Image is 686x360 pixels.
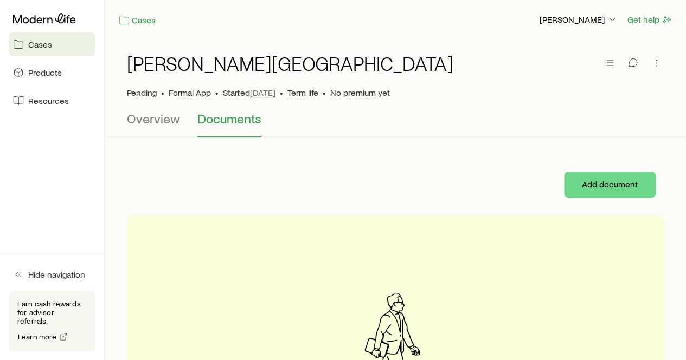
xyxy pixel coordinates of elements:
[9,89,95,113] a: Resources
[28,67,62,78] span: Products
[223,87,275,98] p: Started
[127,111,180,126] span: Overview
[540,14,618,25] p: [PERSON_NAME]
[17,299,87,325] p: Earn cash rewards for advisor referrals.
[127,53,453,74] h1: [PERSON_NAME][GEOGRAPHIC_DATA]
[215,87,219,98] span: •
[9,291,95,351] div: Earn cash rewards for advisor referrals.Learn more
[539,14,618,27] button: [PERSON_NAME]
[197,111,261,126] span: Documents
[169,87,211,98] span: Formal App
[287,87,318,98] span: Term life
[9,32,95,56] a: Cases
[161,87,164,98] span: •
[627,14,673,26] button: Get help
[28,95,69,106] span: Resources
[280,87,283,98] span: •
[9,263,95,286] button: Hide navigation
[28,269,85,280] span: Hide navigation
[18,333,57,341] span: Learn more
[127,111,664,137] div: Case details tabs
[28,39,52,50] span: Cases
[118,14,156,27] a: Cases
[9,61,95,84] a: Products
[127,87,157,98] p: Pending
[250,87,275,98] span: [DATE]
[330,87,390,98] span: No premium yet
[564,172,656,198] button: Add document
[323,87,326,98] span: •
